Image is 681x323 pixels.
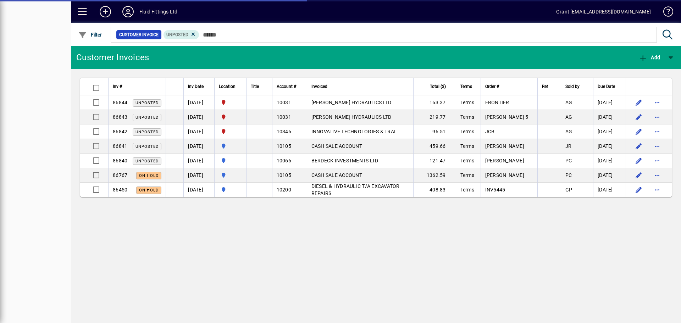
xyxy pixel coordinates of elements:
td: [DATE] [183,154,214,168]
span: Account # [277,83,296,90]
span: 10105 [277,143,291,149]
span: Inv Date [188,83,204,90]
span: Due Date [598,83,615,90]
span: Terms [460,114,474,120]
span: Total ($) [430,83,446,90]
span: 86840 [113,158,127,163]
span: Terms [460,83,472,90]
span: [PERSON_NAME] HYDRAULICS LTD [311,100,392,105]
div: Location [219,83,242,90]
span: Unposted [135,130,159,134]
span: AUCKLAND [219,157,242,165]
button: More options [652,111,663,123]
button: More options [652,126,663,137]
span: Terms [460,187,474,193]
div: Total ($) [418,83,452,90]
span: AG [565,129,572,134]
span: PC [565,172,572,178]
span: GP [565,187,572,193]
span: Add [639,55,660,60]
button: More options [652,140,663,152]
span: [PERSON_NAME] HYDRAULICS LTD [311,114,392,120]
td: 459.66 [413,139,456,154]
span: On hold [139,173,159,178]
div: Due Date [598,83,621,90]
span: 86844 [113,100,127,105]
span: AUCKLAND [219,142,242,150]
button: Profile [117,5,139,18]
td: [DATE] [183,183,214,197]
button: Edit [633,140,644,152]
span: Invoiced [311,83,327,90]
div: Fluid Fittings Ltd [139,6,177,17]
span: Filter [78,32,102,38]
mat-chip: Customer Invoice Status: Unposted [164,30,199,39]
td: [DATE] [183,168,214,183]
button: More options [652,155,663,166]
span: Inv # [113,83,122,90]
button: Edit [633,169,644,181]
span: On hold [139,188,159,193]
button: Add [637,51,662,64]
td: [DATE] [593,183,626,197]
div: Title [251,83,267,90]
div: Ref [542,83,557,90]
span: AUCKLAND [219,186,242,194]
div: Grant [EMAIL_ADDRESS][DOMAIN_NAME] [556,6,651,17]
span: FLUID FITTINGS CHRISTCHURCH [219,128,242,135]
button: Edit [633,155,644,166]
span: [PERSON_NAME] 5 [485,114,528,120]
span: AUCKLAND [219,171,242,179]
span: Unposted [135,159,159,163]
span: Unposted [135,115,159,120]
div: Sold by [565,83,589,90]
span: AG [565,114,572,120]
span: JR [565,143,572,149]
span: 10346 [277,129,291,134]
span: 10031 [277,100,291,105]
span: INNOVATIVE TECHNOLOGIES & TRAI [311,129,396,134]
span: Unposted [135,101,159,105]
span: 10200 [277,187,291,193]
span: Terms [460,143,474,149]
div: Customer Invoices [76,52,149,63]
td: 1362.59 [413,168,456,183]
span: INV5445 [485,187,505,193]
div: Inv Date [188,83,210,90]
span: CASH SALE ACCOUNT [311,143,362,149]
span: 10105 [277,172,291,178]
button: More options [652,169,663,181]
span: Order # [485,83,499,90]
span: 10031 [277,114,291,120]
span: FRONTIER [485,100,509,105]
span: FLUID FITTINGS CHRISTCHURCH [219,99,242,106]
span: CASH SALE ACCOUNT [311,172,362,178]
span: BERDECK INVESTMENTS LTD [311,158,378,163]
td: [DATE] [183,110,214,124]
td: 163.37 [413,95,456,110]
td: [DATE] [593,110,626,124]
div: Inv # [113,83,161,90]
td: [DATE] [183,124,214,139]
span: 86450 [113,187,127,193]
span: [PERSON_NAME] [485,172,524,178]
span: Terms [460,172,474,178]
span: JCB [485,129,495,134]
span: PC [565,158,572,163]
td: [DATE] [183,139,214,154]
td: 408.83 [413,183,456,197]
span: [PERSON_NAME] [485,143,524,149]
div: Invoiced [311,83,409,90]
span: 86767 [113,172,127,178]
span: FLUID FITTINGS CHRISTCHURCH [219,113,242,121]
a: Knowledge Base [658,1,672,24]
span: 86843 [113,114,127,120]
td: [DATE] [183,95,214,110]
span: Unposted [166,32,188,37]
td: [DATE] [593,154,626,168]
span: Unposted [135,144,159,149]
span: 86842 [113,129,127,134]
button: Edit [633,184,644,195]
span: DIESEL & HYDRAULIC T/A EXCAVATOR REPAIRS [311,183,400,196]
button: Edit [633,111,644,123]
